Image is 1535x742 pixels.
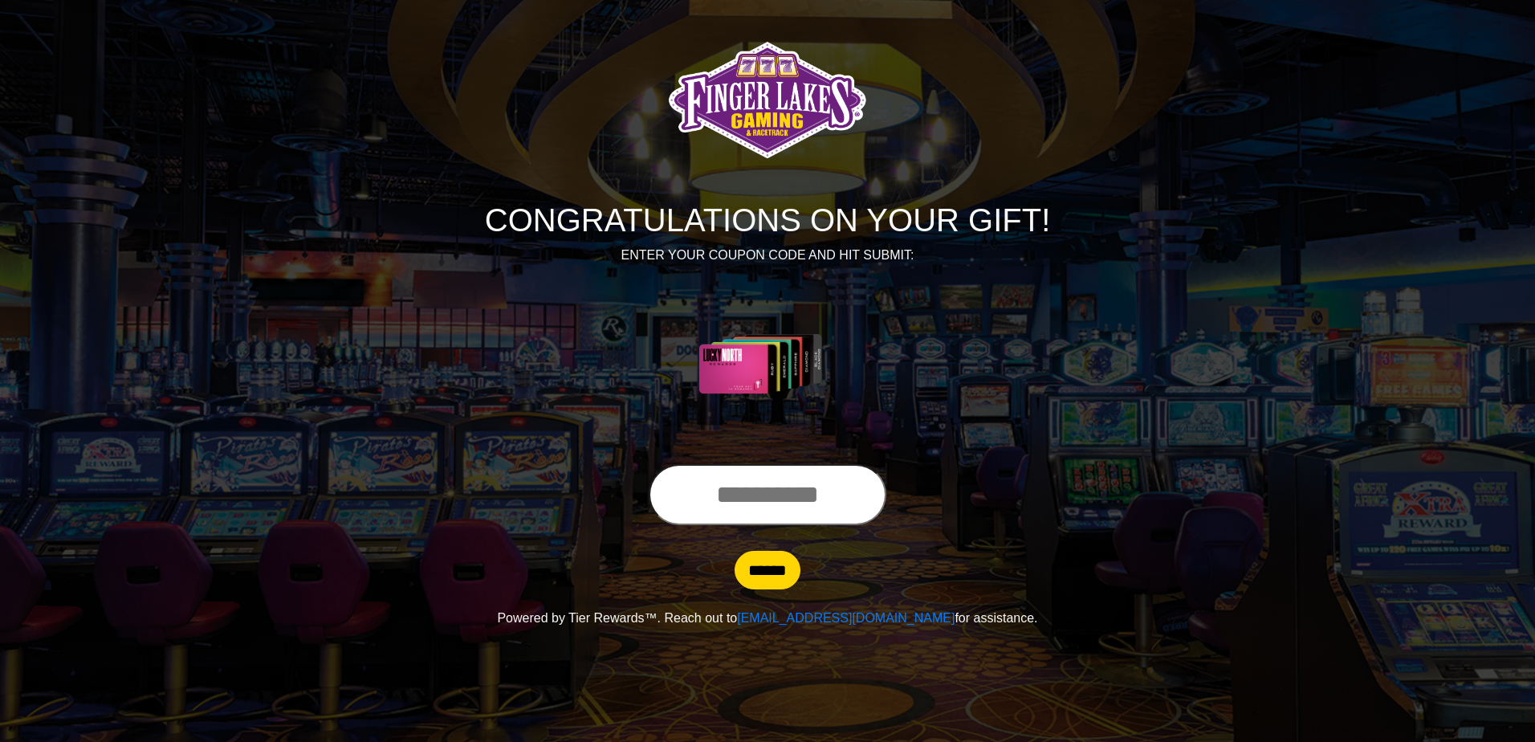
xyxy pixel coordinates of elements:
[661,284,875,445] img: Center Image
[664,21,872,181] img: Logo
[737,611,955,625] a: [EMAIL_ADDRESS][DOMAIN_NAME]
[322,246,1213,265] p: ENTER YOUR COUPON CODE AND HIT SUBMIT:
[322,201,1213,239] h1: CONGRATULATIONS ON YOUR GIFT!
[497,611,1037,625] span: Powered by Tier Rewards™. Reach out to for assistance.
